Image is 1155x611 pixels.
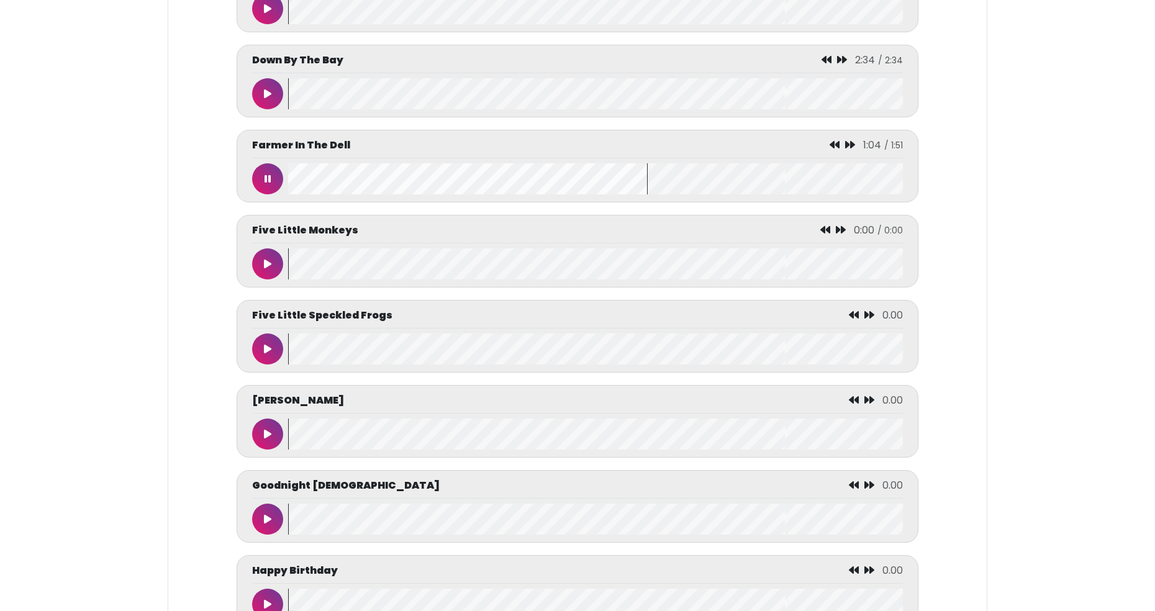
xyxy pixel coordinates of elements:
span: 0.00 [882,478,903,492]
p: Farmer In The Dell [252,138,350,153]
p: Five Little Speckled Frogs [252,308,392,323]
span: 0.00 [882,563,903,577]
span: 0.00 [882,393,903,407]
span: 1:04 [863,138,881,152]
p: Goodnight [DEMOGRAPHIC_DATA] [252,478,440,493]
span: 0.00 [882,308,903,322]
span: 2:34 [855,53,875,67]
p: Down By The Bay [252,53,343,68]
p: Five Little Monkeys [252,223,358,238]
span: / 0:00 [877,224,903,237]
span: / 1:51 [884,139,903,152]
p: [PERSON_NAME] [252,393,344,408]
span: / 2:34 [878,54,903,66]
p: Happy Birthday [252,563,338,578]
span: 0:00 [854,223,874,237]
